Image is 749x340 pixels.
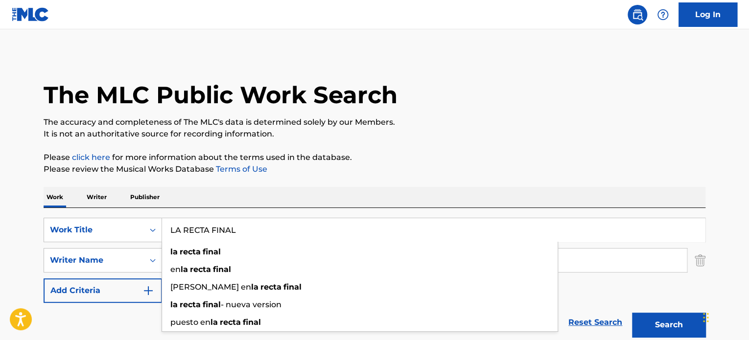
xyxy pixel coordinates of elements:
[628,5,647,24] a: Public Search
[84,187,110,207] p: Writer
[243,317,261,327] strong: final
[170,282,251,292] span: [PERSON_NAME] en
[220,317,241,327] strong: recta
[44,128,705,140] p: It is not an authoritative source for recording information.
[180,247,201,256] strong: recta
[50,224,138,236] div: Work Title
[50,254,138,266] div: Writer Name
[214,164,267,174] a: Terms of Use
[44,187,66,207] p: Work
[563,312,627,333] a: Reset Search
[190,265,211,274] strong: recta
[657,9,669,21] img: help
[12,7,49,22] img: MLC Logo
[170,317,211,327] span: puesto en
[679,2,737,27] a: Log In
[127,187,163,207] p: Publisher
[44,80,398,110] h1: The MLC Public Work Search
[203,300,221,309] strong: final
[632,313,705,337] button: Search
[203,247,221,256] strong: final
[170,247,178,256] strong: la
[260,282,281,292] strong: recta
[653,5,673,24] div: Help
[700,293,749,340] iframe: Chat Widget
[44,116,705,128] p: The accuracy and completeness of The MLC's data is determined solely by our Members.
[703,303,709,332] div: Drag
[695,248,705,272] img: Delete Criterion
[181,265,188,274] strong: la
[221,300,281,309] span: - nueva version
[44,163,705,175] p: Please review the Musical Works Database
[142,285,154,296] img: 9d2ae6d4665cec9f34b9.svg
[632,9,643,21] img: search
[213,265,231,274] strong: final
[72,153,110,162] a: click here
[251,282,258,292] strong: la
[211,317,218,327] strong: la
[283,282,302,292] strong: final
[180,300,201,309] strong: recta
[44,152,705,163] p: Please for more information about the terms used in the database.
[44,278,162,303] button: Add Criteria
[170,265,181,274] span: en
[170,300,178,309] strong: la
